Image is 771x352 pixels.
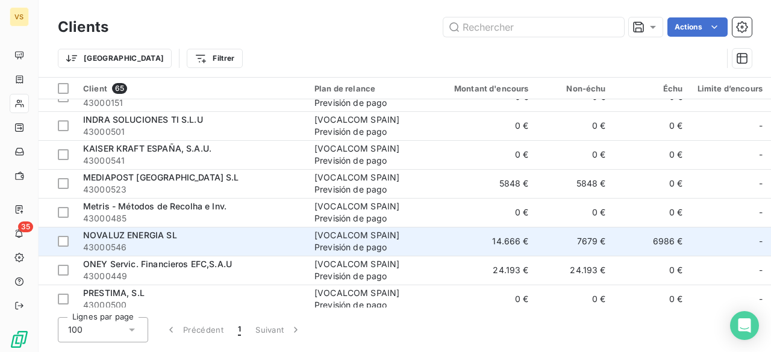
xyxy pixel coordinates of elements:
span: 43000151 [83,97,300,109]
div: VS [10,7,29,26]
button: Filtrer [187,49,242,68]
span: NOVALUZ ENERGIA SL [83,230,177,240]
div: Échu [620,84,683,93]
div: Montant d'encours [440,84,529,93]
span: - [759,206,763,218]
span: 35 [18,221,33,232]
span: Metris - Métodos de Recolha e Inv. [83,201,226,211]
div: [VOCALCOM SPAIN] Previsión de pago [314,287,425,311]
span: 43000485 [83,212,300,224]
div: Plan de relance [314,84,425,93]
span: 43000541 [83,155,300,167]
span: 43000449 [83,270,300,282]
span: 65 [112,83,127,94]
div: Non-échu [543,84,606,93]
span: - [759,293,763,305]
td: 0 € [536,198,613,227]
span: MEDIAPOST [GEOGRAPHIC_DATA] S.L [83,172,239,182]
span: PRESTIMA, S.L [83,288,145,298]
div: [VOCALCOM SPAIN] Previsión de pago [314,229,425,253]
span: 43000500 [83,299,300,311]
span: ONEY Servic. Financieros EFC,S.A.U [83,259,232,269]
td: 24.193 € [432,256,536,285]
td: 0 € [613,256,690,285]
td: 7679 € [536,227,613,256]
td: 6986 € [613,227,690,256]
td: 0 € [613,111,690,140]
span: - [759,235,763,247]
div: [VOCALCOM SPAIN] Previsión de pago [314,200,425,224]
td: 0 € [536,111,613,140]
button: Précédent [158,317,231,342]
td: 24.193 € [536,256,613,285]
td: 0 € [432,198,536,227]
span: - [759,178,763,190]
img: Logo LeanPay [10,330,29,349]
span: 43000546 [83,241,300,253]
div: [VOCALCOM SPAIN] Previsión de pago [314,114,425,138]
td: 14.666 € [432,227,536,256]
td: 0 € [613,140,690,169]
span: 100 [68,324,83,336]
span: - [759,264,763,276]
div: Limite d’encours [698,84,763,93]
td: 0 € [536,140,613,169]
td: 0 € [432,140,536,169]
td: 5848 € [536,169,613,198]
span: - [759,120,763,132]
td: 0 € [432,111,536,140]
span: INDRA SOLUCIONES TI S.L.U [83,114,203,125]
span: 43000501 [83,126,300,138]
h3: Clients [58,16,108,38]
button: [GEOGRAPHIC_DATA] [58,49,172,68]
div: [VOCALCOM SPAIN] Previsión de pago [314,143,425,167]
div: [VOCALCOM SPAIN] Previsión de pago [314,171,425,196]
button: 1 [231,317,248,342]
span: Client [83,84,107,93]
button: Suivant [248,317,309,342]
div: Open Intercom Messenger [730,311,759,340]
span: KAISER KRAFT ESPAÑA, S.A.U. [83,143,211,153]
td: 0 € [613,169,690,198]
span: 43000523 [83,184,300,196]
button: Actions [667,17,728,37]
div: [VOCALCOM SPAIN] Previsión de pago [314,258,425,282]
span: 1 [238,324,241,336]
td: 0 € [613,285,690,313]
td: 0 € [536,285,613,313]
td: 0 € [613,198,690,227]
input: Rechercher [443,17,624,37]
span: - [759,149,763,161]
td: 0 € [432,285,536,313]
td: 5848 € [432,169,536,198]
